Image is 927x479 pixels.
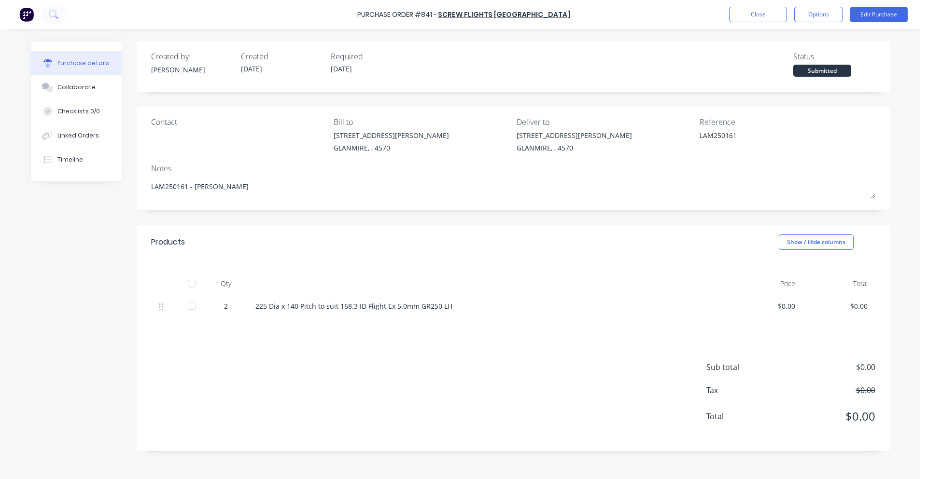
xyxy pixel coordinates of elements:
textarea: LAM250161 - [PERSON_NAME] [151,177,875,198]
button: Timeline [31,148,122,172]
div: Purchase Order #841 - [357,10,437,20]
button: Checklists 0/0 [31,99,122,123]
button: Show / Hide columns [779,234,854,250]
div: $0.00 [738,301,795,311]
div: 225 Dia x 140 Pitch to suit 168.3 ID Flight Ex 5.0mm GR250 LH [255,301,723,311]
div: Checklists 0/0 [57,107,100,116]
div: Reference [700,116,875,128]
div: $0.00 [811,301,868,311]
div: Purchase details [57,59,109,68]
div: [PERSON_NAME] [151,65,233,75]
button: Close [729,7,787,22]
a: Screw Flights [GEOGRAPHIC_DATA] [438,10,570,19]
div: Qty [204,274,248,293]
div: GLANMIRE, , 4570 [334,143,449,153]
div: Collaborate [57,83,96,92]
div: Price [730,274,803,293]
div: Submitted [793,65,851,77]
div: [STREET_ADDRESS][PERSON_NAME] [517,130,632,140]
div: Status [793,51,875,62]
button: Edit Purchase [850,7,908,22]
div: GLANMIRE, , 4570 [517,143,632,153]
div: Bill to [334,116,509,128]
span: Total [706,411,779,422]
div: Total [803,274,875,293]
div: Contact [151,116,327,128]
div: Deliver to [517,116,692,128]
div: Created [241,51,323,62]
textarea: LAM250161 [700,130,820,152]
div: Timeline [57,155,83,164]
span: Tax [706,384,779,396]
img: Factory [19,7,34,22]
button: Linked Orders [31,123,122,148]
span: $0.00 [779,408,875,425]
span: Sub total [706,361,779,373]
div: Created by [151,51,233,62]
div: Required [331,51,413,62]
span: $0.00 [779,384,875,396]
button: Options [794,7,843,22]
div: [STREET_ADDRESS][PERSON_NAME] [334,130,449,140]
span: $0.00 [779,361,875,373]
button: Collaborate [31,75,122,99]
div: Linked Orders [57,131,99,140]
button: Purchase details [31,51,122,75]
div: Products [151,236,185,248]
div: 2 [212,301,240,311]
div: Notes [151,163,875,174]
